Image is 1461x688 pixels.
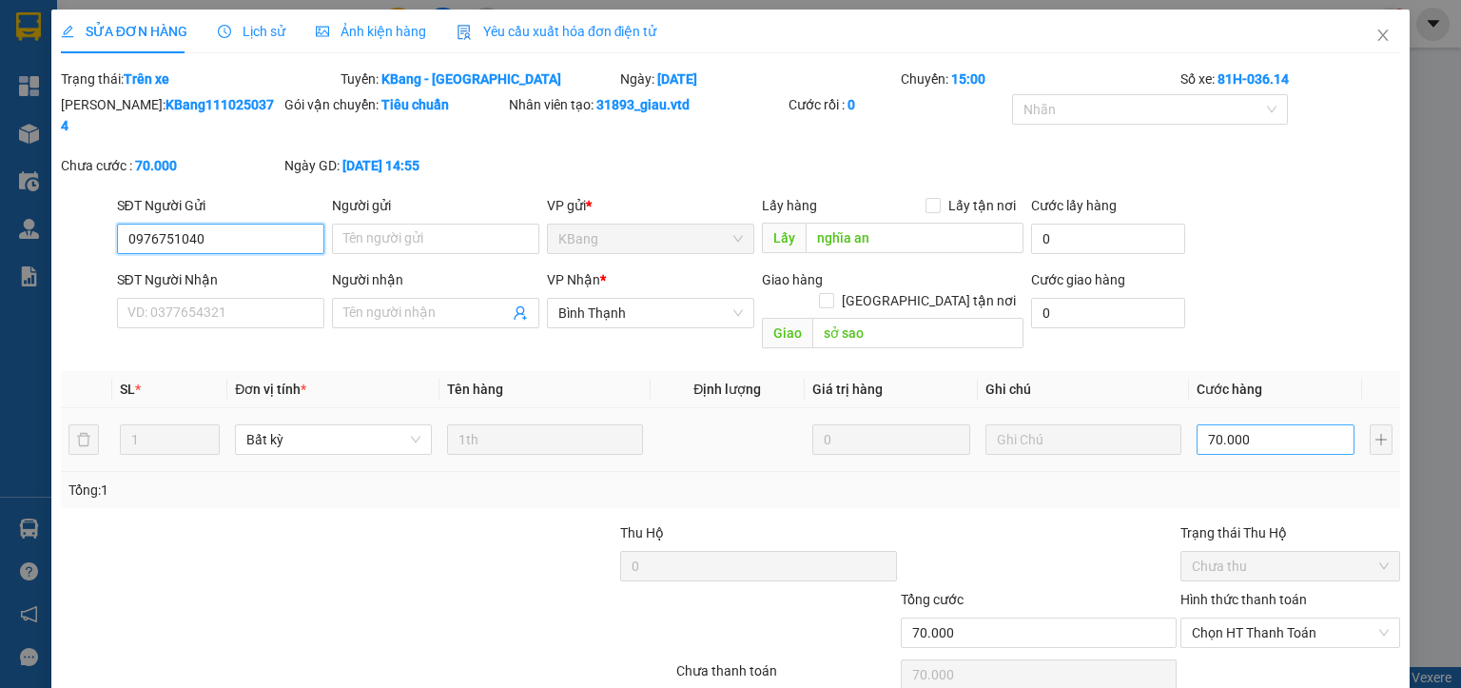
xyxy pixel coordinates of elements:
[812,382,883,397] span: Giá trị hàng
[339,69,618,89] div: Tuyến:
[509,94,785,115] div: Nhân viên tạo:
[135,158,177,173] b: 70.000
[513,305,528,321] span: user-add
[1375,28,1391,43] span: close
[59,69,339,89] div: Trạng thái:
[693,382,761,397] span: Định lượng
[596,97,690,112] b: 31893_giau.vtd
[457,24,657,39] span: Yêu cầu xuất hóa đơn điện tử
[978,371,1189,408] th: Ghi chú
[218,24,285,39] span: Lịch sử
[1031,198,1117,213] label: Cước lấy hàng
[620,525,664,541] span: Thu Hộ
[120,382,135,397] span: SL
[1356,10,1410,63] button: Close
[1217,71,1289,87] b: 81H-036.14
[899,69,1179,89] div: Chuyến:
[246,425,419,454] span: Bất kỳ
[985,424,1181,455] input: Ghi Chú
[1197,382,1262,397] span: Cước hàng
[1031,272,1125,287] label: Cước giao hàng
[762,223,806,253] span: Lấy
[61,94,281,136] div: [PERSON_NAME]:
[1180,522,1400,543] div: Trạng thái Thu Hộ
[447,382,503,397] span: Tên hàng
[547,195,754,216] div: VP gửi
[284,94,504,115] div: Gói vận chuyển:
[284,155,504,176] div: Ngày GD:
[762,272,823,287] span: Giao hàng
[235,382,306,397] span: Đơn vị tính
[332,195,539,216] div: Người gửi
[1031,298,1185,328] input: Cước giao hàng
[558,299,743,327] span: Bình Thạnh
[124,71,169,87] b: Trên xe
[316,25,329,38] span: picture
[61,155,281,176] div: Chưa cước :
[1192,552,1389,580] span: Chưa thu
[332,269,539,290] div: Người nhận
[316,24,426,39] span: Ảnh kiện hàng
[61,25,74,38] span: edit
[68,424,99,455] button: delete
[657,71,697,87] b: [DATE]
[342,158,419,173] b: [DATE] 14:55
[61,24,187,39] span: SỬA ĐƠN HÀNG
[1370,424,1393,455] button: plus
[381,71,561,87] b: KBang - [GEOGRAPHIC_DATA]
[618,69,898,89] div: Ngày:
[447,424,643,455] input: VD: Bàn, Ghế
[847,97,855,112] b: 0
[951,71,985,87] b: 15:00
[61,97,274,133] b: KBang1110250374
[117,195,324,216] div: SĐT Người Gửi
[806,223,1023,253] input: Dọc đường
[68,480,565,501] div: Tổng: 1
[1180,592,1307,607] label: Hình thức thanh toán
[812,424,970,455] input: 0
[901,592,964,607] span: Tổng cước
[789,94,1008,115] div: Cước rồi :
[1031,224,1185,254] input: Cước lấy hàng
[762,198,817,213] span: Lấy hàng
[457,25,472,40] img: icon
[117,269,324,290] div: SĐT Người Nhận
[218,25,231,38] span: clock-circle
[941,195,1023,216] span: Lấy tận nơi
[1179,69,1402,89] div: Số xe:
[834,290,1023,311] span: [GEOGRAPHIC_DATA] tận nơi
[547,272,600,287] span: VP Nhận
[558,225,743,253] span: KBang
[762,318,812,348] span: Giao
[1192,619,1389,647] span: Chọn HT Thanh Toán
[381,97,449,112] b: Tiêu chuẩn
[812,318,1023,348] input: Dọc đường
